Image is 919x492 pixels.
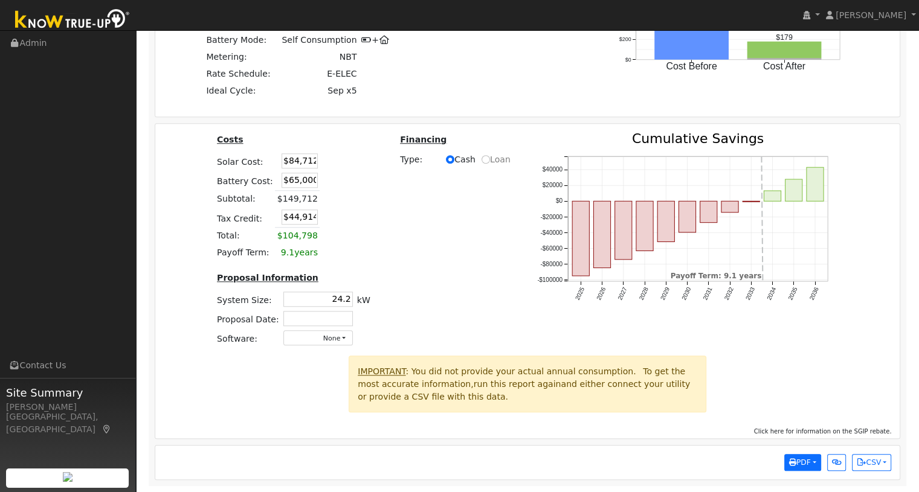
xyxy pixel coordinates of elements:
a: Map [102,424,112,434]
text: 2028 [638,286,650,301]
td: Battery Mode: [204,32,280,49]
u: Proposal Information [217,273,318,283]
span: 9.1 [281,248,294,257]
td: System Size: [215,289,282,308]
td: + [359,32,392,49]
td: Subtotal: [215,190,276,208]
text: 2031 [702,286,714,301]
u: Costs [217,135,243,144]
text: 2036 [808,286,821,301]
td: kW [355,289,372,308]
button: Generate Report Link [827,454,846,471]
td: Total: [215,227,276,244]
text: -$100000 [537,276,563,283]
button: CSV [852,454,891,471]
text: $0 [556,197,563,204]
text: $20000 [543,182,563,188]
td: Payoff Term: [215,244,276,261]
img: retrieve [63,472,73,482]
text: 2029 [659,286,671,301]
text: 2033 [744,286,756,301]
button: None [283,330,353,345]
u: IMPORTANT [358,366,405,376]
td: $104,798 [275,227,320,244]
text: -$20000 [541,214,563,220]
text: 2032 [723,286,735,301]
span: Site Summary [6,385,129,401]
td: Solar Cost: [215,151,276,170]
rect: onclick="" [747,58,822,60]
td: Rate Schedule: [204,66,280,83]
div: [GEOGRAPHIC_DATA], [GEOGRAPHIC_DATA] [6,411,129,436]
text: -$40000 [541,229,563,236]
text: Cost Before [666,61,717,71]
text: $40000 [543,166,563,173]
rect: onclick="" [615,201,632,260]
td: $149,712 [275,190,320,208]
div: : You did not provide your actual annual consumption. To get the most accurate information, and e... [349,356,706,412]
td: years [275,244,320,261]
td: Ideal Cycle: [204,83,280,100]
input: Loan [482,155,490,164]
text: -$80000 [541,261,563,267]
text: Cost After [763,61,806,71]
td: Metering: [204,49,280,66]
text: 2034 [766,286,778,301]
td: Self Consumption [280,32,359,49]
img: Know True-Up [9,7,136,34]
span: Type: [400,153,441,166]
text: Cumulative Savings [632,131,764,146]
text: 2026 [595,286,607,301]
span: [PERSON_NAME] [836,10,906,20]
text: -$60000 [541,245,563,252]
td: Software: [215,328,282,347]
span: PDF [789,458,811,467]
rect: onclick="" [785,179,802,201]
span: Click here for information on the SGIP rebate. [754,428,892,435]
text: Payoff Term: 9.1 years [671,272,762,280]
td: Proposal Date: [215,308,282,328]
rect: onclick="" [700,201,717,222]
td: Battery Cost: [215,170,276,190]
text: 2035 [787,286,799,301]
rect: onclick="" [657,201,674,241]
td: Tax Credit: [215,208,276,228]
td: E-ELEC [280,66,359,83]
span: run this report again [474,379,561,389]
rect: onclick="" [679,201,696,232]
rect: onclick="" [594,201,611,267]
input: Cash [446,155,454,164]
rect: onclick="" [636,201,653,251]
rect: onclick="" [764,191,781,201]
rect: onclick="" [747,42,822,58]
text: $0 [625,56,631,62]
button: PDF [784,454,821,471]
rect: onclick="" [743,201,759,202]
div: [PERSON_NAME] [6,401,129,414]
label: Loan [482,153,511,166]
text: 2027 [617,286,629,301]
u: Financing [400,135,447,144]
text: 2025 [574,286,586,301]
rect: onclick="" [721,201,738,212]
span: Sep x5 [327,86,356,95]
label: Cash [446,153,476,166]
rect: onclick="" [573,201,590,276]
td: NBT [280,49,359,66]
rect: onclick="" [807,167,824,201]
text: $200 [619,36,631,42]
text: 2030 [680,286,692,301]
text: $179 [776,33,793,42]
